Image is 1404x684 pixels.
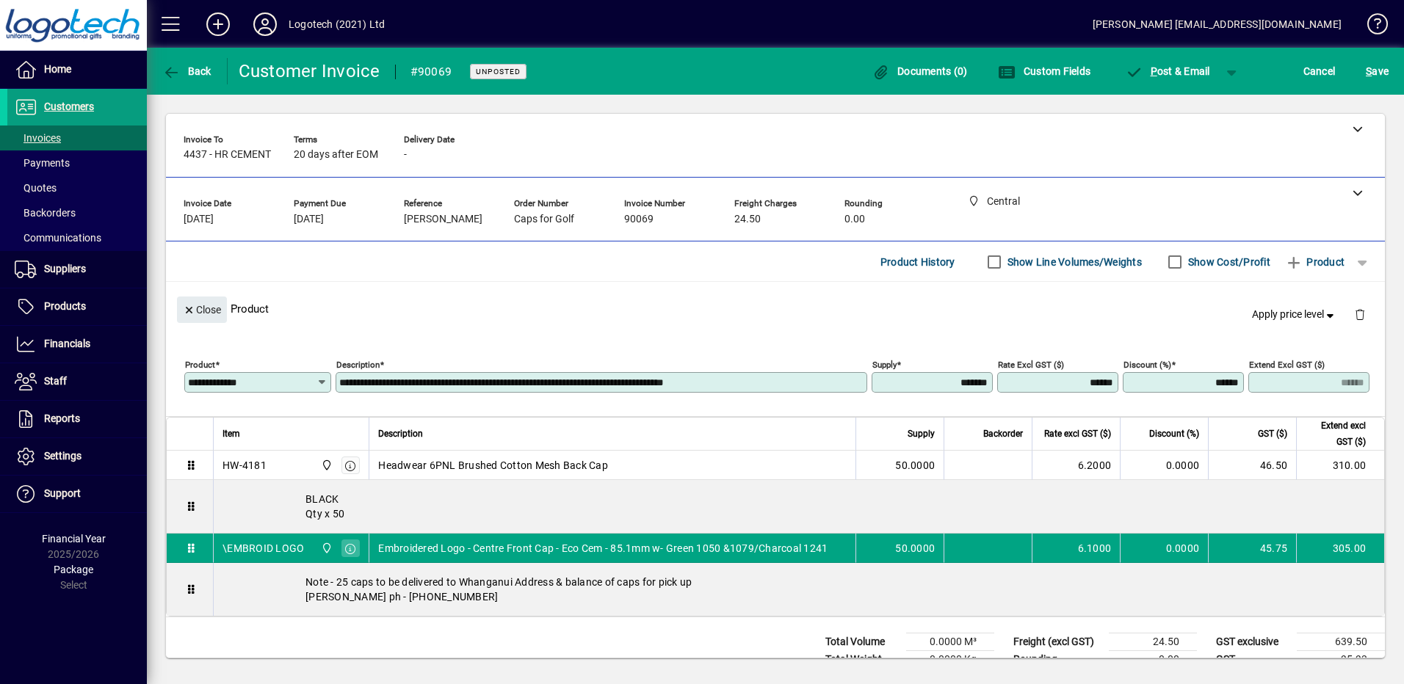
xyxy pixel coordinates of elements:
[1118,58,1217,84] button: Post & Email
[1041,541,1111,556] div: 6.1000
[378,458,608,473] span: Headwear 6PNL Brushed Cotton Mesh Back Cap
[42,533,106,545] span: Financial Year
[624,214,654,225] span: 90069
[185,360,215,370] mat-label: Product
[1246,302,1343,328] button: Apply price level
[214,480,1384,533] div: BLACK Qty x 50
[1006,633,1109,651] td: Freight (excl GST)
[15,182,57,194] span: Quotes
[1342,296,1378,332] button: Delete
[410,60,452,84] div: #90069
[177,296,227,323] button: Close
[1120,451,1208,480] td: 0.0000
[7,200,147,225] a: Backorders
[294,214,324,225] span: [DATE]
[7,51,147,88] a: Home
[998,360,1064,370] mat-label: Rate excl GST ($)
[184,149,271,161] span: 4437 - HR CEMENT
[44,300,86,312] span: Products
[162,65,211,77] span: Back
[294,149,378,161] span: 20 days after EOM
[222,426,240,442] span: Item
[1303,59,1336,83] span: Cancel
[1252,307,1337,322] span: Apply price level
[1278,249,1352,275] button: Product
[1297,633,1385,651] td: 639.50
[7,150,147,175] a: Payments
[1306,418,1366,450] span: Extend excl GST ($)
[906,651,994,669] td: 0.0000 Kg
[818,651,906,669] td: Total Weight
[15,232,101,244] span: Communications
[378,426,423,442] span: Description
[317,540,334,556] span: Central
[1041,458,1111,473] div: 6.2000
[1120,534,1208,563] td: 0.0000
[895,458,935,473] span: 50.0000
[1125,65,1210,77] span: ost & Email
[44,487,81,499] span: Support
[7,288,147,325] a: Products
[44,263,86,274] span: Suppliers
[147,58,228,84] app-page-header-button: Back
[1185,255,1270,269] label: Show Cost/Profit
[1006,651,1109,669] td: Rounding
[44,338,90,349] span: Financials
[880,250,955,274] span: Product History
[875,249,961,275] button: Product History
[7,438,147,475] a: Settings
[289,12,385,36] div: Logotech (2021) Ltd
[336,360,380,370] mat-label: Description
[222,458,267,473] div: HW-4181
[7,175,147,200] a: Quotes
[983,426,1023,442] span: Backorder
[44,101,94,112] span: Customers
[7,401,147,437] a: Reports
[317,457,334,473] span: Central
[994,58,1094,84] button: Custom Fields
[214,563,1384,616] div: Note - 25 caps to be delivered to Whanganui Address & balance of caps for pick up [PERSON_NAME] p...
[44,63,71,75] span: Home
[404,149,407,161] span: -
[872,360,897,370] mat-label: Supply
[844,214,865,225] span: 0.00
[183,298,221,322] span: Close
[1209,633,1297,651] td: GST exclusive
[1258,426,1287,442] span: GST ($)
[1151,65,1157,77] span: P
[7,125,147,150] a: Invoices
[998,65,1090,77] span: Custom Fields
[1208,451,1296,480] td: 46.50
[7,326,147,363] a: Financials
[1342,308,1378,321] app-page-header-button: Delete
[1366,59,1389,83] span: ave
[514,214,574,225] span: Caps for Golf
[1044,426,1111,442] span: Rate excl GST ($)
[1208,534,1296,563] td: 45.75
[1249,360,1325,370] mat-label: Extend excl GST ($)
[7,363,147,400] a: Staff
[173,302,231,316] app-page-header-button: Close
[818,633,906,651] td: Total Volume
[734,214,761,225] span: 24.50
[1300,58,1339,84] button: Cancel
[222,541,304,556] div: \EMBROID LOGO
[1366,65,1372,77] span: S
[15,157,70,169] span: Payments
[476,67,521,76] span: Unposted
[908,426,935,442] span: Supply
[7,225,147,250] a: Communications
[1296,534,1384,563] td: 305.00
[895,541,935,556] span: 50.0000
[15,207,76,219] span: Backorders
[1109,651,1197,669] td: 0.00
[7,251,147,288] a: Suppliers
[166,282,1385,335] div: Product
[7,476,147,512] a: Support
[1093,12,1342,36] div: [PERSON_NAME] [EMAIL_ADDRESS][DOMAIN_NAME]
[1149,426,1199,442] span: Discount (%)
[869,58,971,84] button: Documents (0)
[239,59,380,83] div: Customer Invoice
[44,450,82,462] span: Settings
[872,65,968,77] span: Documents (0)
